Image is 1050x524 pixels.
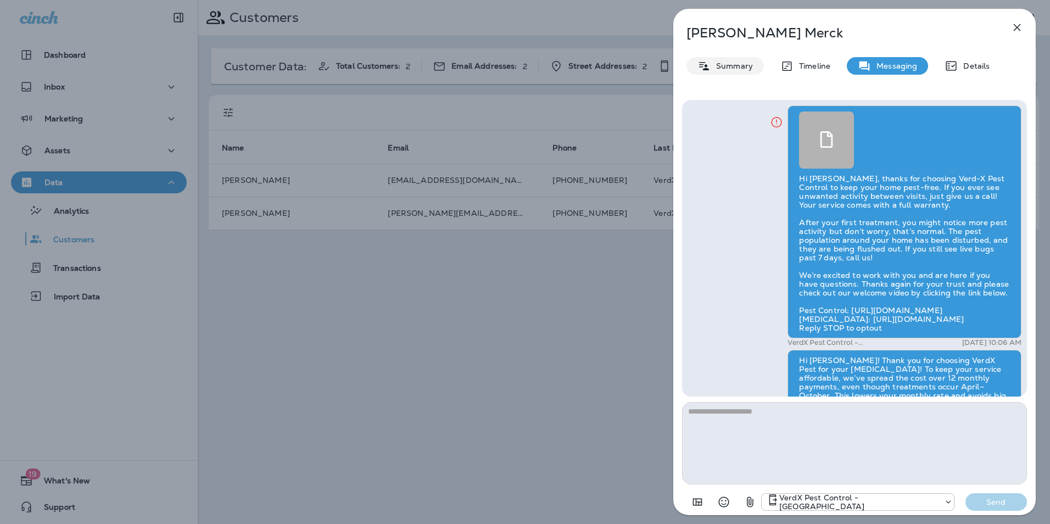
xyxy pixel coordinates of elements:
button: Add in a premade template [686,491,708,513]
div: Hi [PERSON_NAME], thanks for choosing Verd-X Pest Control to keep your home pest-free. If you eve... [787,105,1021,338]
p: VerdX Pest Control - [GEOGRAPHIC_DATA] [787,338,928,347]
p: [PERSON_NAME] Merck [686,25,986,41]
button: Click for more info [766,111,787,133]
p: Summary [711,62,753,70]
p: Details [958,62,990,70]
button: Select an emoji [713,491,735,513]
p: Messaging [871,62,917,70]
p: [DATE] 10:06 AM [962,338,1021,347]
div: +1 (770) 758-7657 [762,493,954,511]
div: Hi [PERSON_NAME]! Thank you for choosing VerdX Pest for your [MEDICAL_DATA]! To keep your service... [787,350,1021,459]
p: VerdX Pest Control - [GEOGRAPHIC_DATA] [779,493,939,511]
p: Timeline [794,62,830,70]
